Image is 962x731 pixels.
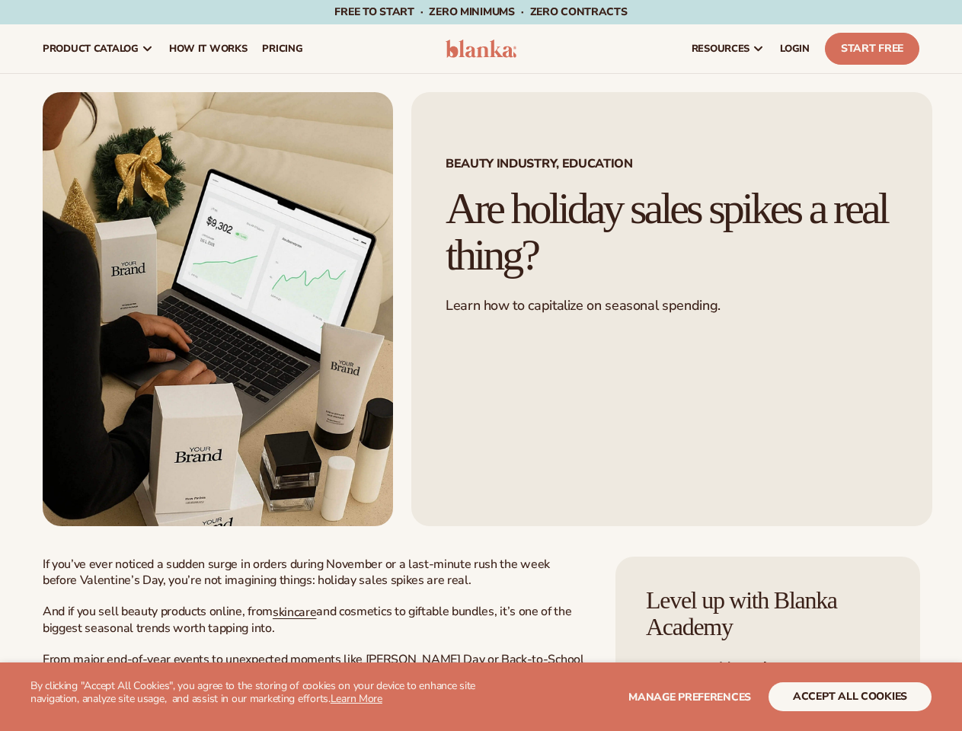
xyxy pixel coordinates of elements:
span: product catalog [43,43,139,55]
h4: Level up with Blanka Academy [646,587,890,640]
a: product catalog [35,24,161,73]
a: Start Free [825,33,919,65]
span: Free to start · ZERO minimums · ZERO contracts [334,5,627,19]
span: If you’ve ever noticed a sudden surge in orders during November or a last-minute rush the week be... [43,556,550,589]
a: LOGIN [772,24,817,73]
img: logo [446,40,517,58]
p: By clicking "Accept All Cookies", you agree to the storing of cookies on your device to enhance s... [30,680,481,706]
button: accept all cookies [769,682,932,711]
h1: Are holiday sales spikes a real thing? [446,186,898,279]
span: Learn how to capitalize on seasonal spending. [446,296,721,314]
img: Person reviewing sales analytics on a laptop surrounded by ‘Your Brand’ skincare products and hol... [43,92,393,526]
a: pricing [254,24,310,73]
span: and cosmetics to giftable bundles, it’s one of the biggest seasonal trends worth tapping into. [43,603,571,637]
span: resources [692,43,749,55]
span: How It Works [169,43,248,55]
span: LOGIN [780,43,810,55]
span: From major end-of-year events to unexpected moments like [PERSON_NAME] Day or Back-to-School beau... [43,651,584,700]
a: resources [684,24,772,73]
a: Learn More [331,691,382,706]
button: Manage preferences [628,682,751,711]
span: pricing [262,43,302,55]
a: skincare [273,604,316,621]
span: Beauty industry, Education [446,158,898,170]
a: How It Works [161,24,255,73]
span: Manage preferences [628,690,751,704]
span: And if you sell beauty products online, from [43,603,273,620]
